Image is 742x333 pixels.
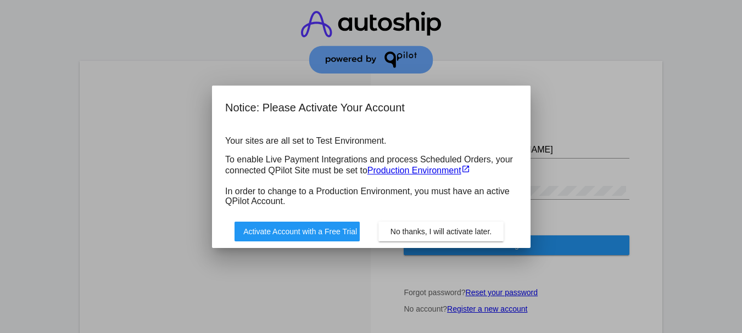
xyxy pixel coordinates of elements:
button: Close dialog [378,222,504,241]
a: Production Environment [367,166,474,175]
mat-icon: launch [461,165,474,178]
span: Activate Account with a Free Trial [243,227,357,236]
p: Your sites are all set to Test Environment. [225,136,517,146]
button: Close dialog [235,222,360,241]
h2: Notice: Please Activate Your Account [225,99,517,116]
p: To enable Live Payment Integrations and process Scheduled Orders, your connected QPilot Site must... [225,155,517,178]
p: In order to change to a Production Environment, you must have an active QPilot Account. [225,187,517,206]
span: No thanks, I will activate later. [390,227,491,236]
